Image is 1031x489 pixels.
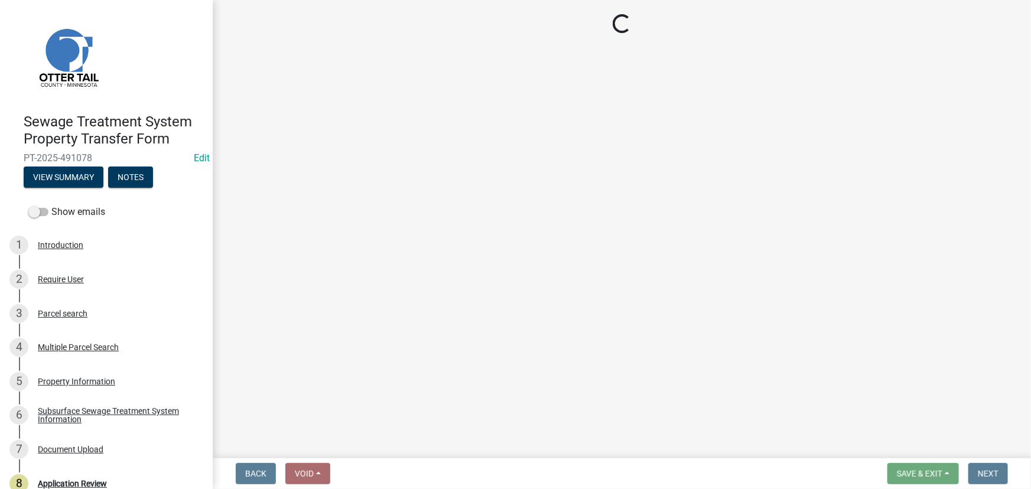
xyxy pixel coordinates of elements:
button: View Summary [24,167,103,188]
button: Save & Exit [887,463,959,484]
wm-modal-confirm: Edit Application Number [194,152,210,164]
wm-modal-confirm: Summary [24,173,103,182]
div: Parcel search [38,309,87,318]
div: 6 [9,406,28,425]
wm-modal-confirm: Notes [108,173,153,182]
div: 1 [9,236,28,255]
div: Multiple Parcel Search [38,343,119,351]
span: Next [978,469,999,478]
div: 4 [9,338,28,357]
div: 7 [9,440,28,459]
div: Property Information [38,377,115,386]
div: Introduction [38,241,83,249]
div: 3 [9,304,28,323]
span: PT-2025-491078 [24,152,189,164]
button: Notes [108,167,153,188]
div: 5 [9,372,28,391]
div: Subsurface Sewage Treatment System Information [38,407,194,423]
label: Show emails [28,205,105,219]
div: 2 [9,270,28,289]
span: Back [245,469,266,478]
button: Void [285,463,330,484]
span: Save & Exit [897,469,942,478]
div: Require User [38,275,84,283]
a: Edit [194,152,210,164]
img: Otter Tail County, Minnesota [24,12,112,101]
button: Back [236,463,276,484]
div: Document Upload [38,445,103,454]
h4: Sewage Treatment System Property Transfer Form [24,113,203,148]
div: Application Review [38,480,107,488]
span: Void [295,469,314,478]
button: Next [968,463,1008,484]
